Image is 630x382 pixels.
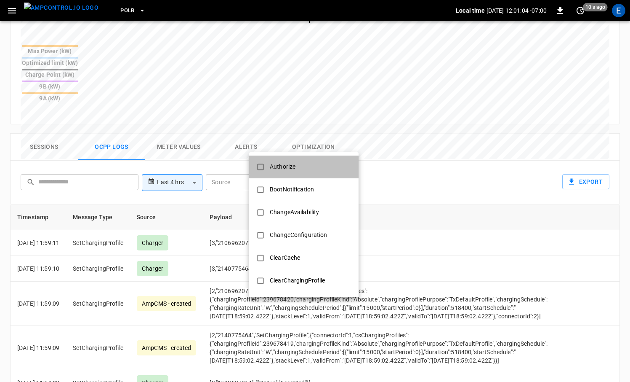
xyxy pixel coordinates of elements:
[265,204,324,220] div: ChangeAvailability
[265,273,330,288] div: ClearChargingProfile
[265,159,300,175] div: Authorize
[265,182,319,197] div: BootNotification
[265,227,332,243] div: ChangeConfiguration
[265,250,305,266] div: ClearCache
[265,296,310,311] div: DataTransfer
